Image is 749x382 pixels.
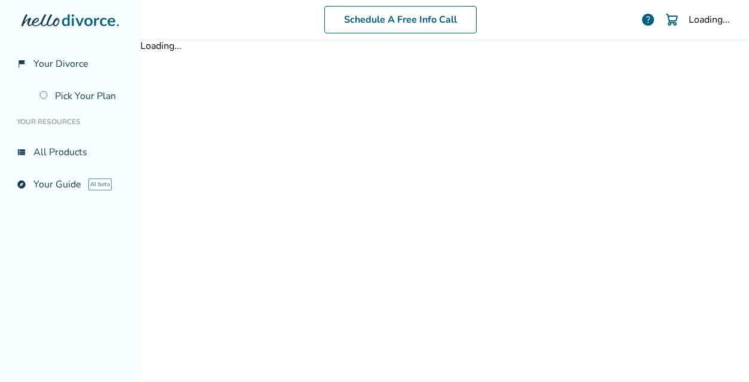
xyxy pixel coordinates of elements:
[10,110,131,134] li: Your Resources
[324,6,477,33] a: Schedule A Free Info Call
[33,57,88,70] span: Your Divorce
[689,13,730,26] div: Loading...
[665,13,679,27] img: Cart
[641,13,655,27] a: help
[88,178,112,190] span: AI beta
[17,59,26,69] span: flag_2
[32,82,131,110] a: Pick Your Plan
[10,138,131,166] a: view_listAll Products
[10,171,131,198] a: exploreYour GuideAI beta
[10,50,131,78] a: flag_2Your Divorce
[17,147,26,157] span: view_list
[17,180,26,189] span: explore
[140,39,749,53] div: Loading...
